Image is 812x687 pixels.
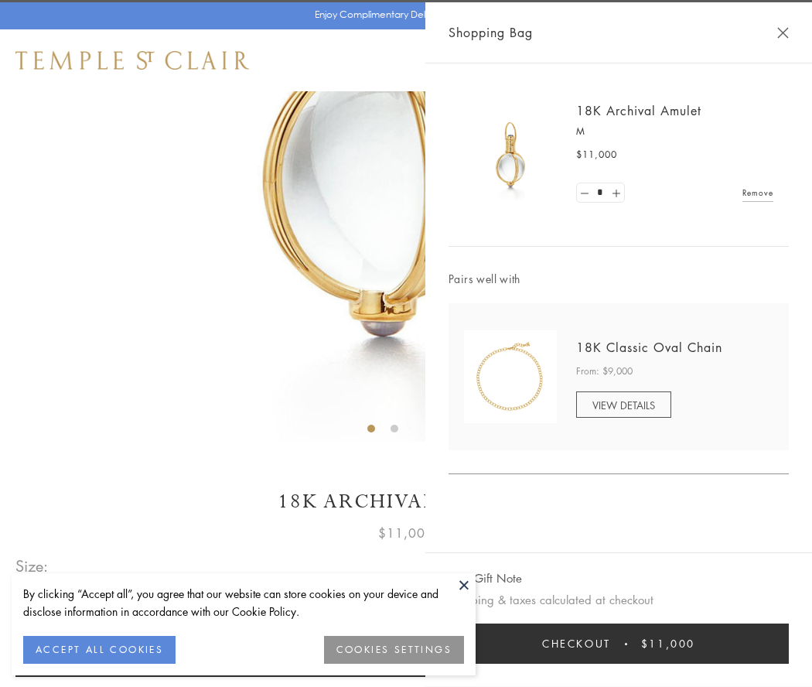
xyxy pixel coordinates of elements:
[378,523,434,543] span: $11,000
[15,51,249,70] img: Temple St. Clair
[592,398,655,412] span: VIEW DETAILS
[449,270,789,288] span: Pairs well with
[576,147,617,162] span: $11,000
[576,339,722,356] a: 18K Classic Oval Chain
[15,553,49,579] span: Size:
[576,391,671,418] a: VIEW DETAILS
[576,124,773,139] p: M
[23,636,176,664] button: ACCEPT ALL COOKIES
[777,27,789,39] button: Close Shopping Bag
[324,636,464,664] button: COOKIES SETTINGS
[464,108,557,201] img: 18K Archival Amulet
[577,183,592,203] a: Set quantity to 0
[315,7,490,22] p: Enjoy Complimentary Delivery & Returns
[608,183,623,203] a: Set quantity to 2
[542,635,611,652] span: Checkout
[449,624,789,664] button: Checkout $11,000
[576,364,633,379] span: From: $9,000
[449,590,789,610] p: Shipping & taxes calculated at checkout
[15,488,797,515] h1: 18K Archival Amulet
[449,569,522,588] button: Add Gift Note
[464,330,557,423] img: N88865-OV18
[641,635,695,652] span: $11,000
[449,22,533,43] span: Shopping Bag
[742,184,773,201] a: Remove
[23,585,464,620] div: By clicking “Accept all”, you agree that our website can store cookies on your device and disclos...
[576,102,701,119] a: 18K Archival Amulet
